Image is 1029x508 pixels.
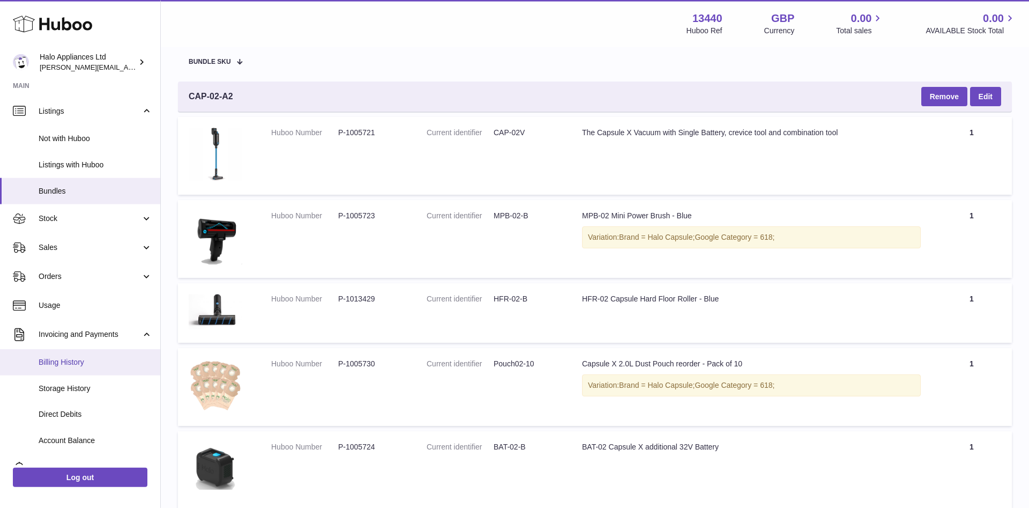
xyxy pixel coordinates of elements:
div: Huboo Ref [687,26,722,36]
dt: Huboo Number [271,442,338,452]
span: Sales [39,242,141,253]
a: 0.00 AVAILABLE Stock Total [926,11,1016,36]
span: Google Category = 618; [695,233,774,241]
dd: MPB-02-B [494,211,561,221]
div: MPB-02 Mini Power Brush - Blue [582,211,921,221]
dt: Current identifier [427,442,494,452]
span: Brand = Halo Capsule; [619,381,695,389]
img: The Capsule X Vacuum with Single Battery, crevice tool and combination tool [189,128,242,181]
dd: Pouch02-10 [494,359,561,369]
button: Remove [921,87,967,106]
span: Account Balance [39,436,152,446]
dd: CAP-02V [494,128,561,138]
a: Log out [13,468,147,487]
div: Variation: [582,374,921,396]
a: Edit [970,87,1001,106]
img: MPB-02 Mini Power Brush - Blue [189,211,242,264]
div: HFR-02 Capsule Hard Floor Roller - Blue [582,294,921,304]
dt: Current identifier [427,359,494,369]
img: Capsule X 2.0L Dust Pouch reorder - Pack of 10 [189,359,242,413]
span: Usage [39,300,152,311]
span: AVAILABLE Stock Total [926,26,1016,36]
dd: HFR-02-B [494,294,561,304]
dd: P-1013429 [338,294,405,304]
dd: P-1005724 [338,442,405,452]
span: Cases [39,463,152,474]
dd: BAT-02-B [494,442,561,452]
img: BAT-02 Capsule X additional 32V Battery [189,442,242,496]
div: Currency [764,26,795,36]
span: Direct Debits [39,409,152,419]
span: 0.00 [983,11,1004,26]
div: Variation: [582,226,921,248]
img: HFR-02 Capsule Hard Floor Roller - Blue [189,294,242,329]
span: [PERSON_NAME][EMAIL_ADDRESS][DOMAIN_NAME] [40,63,215,71]
strong: 13440 [692,11,722,26]
span: Not with Huboo [39,134,152,144]
dt: Huboo Number [271,128,338,138]
td: 1 [931,348,1012,426]
span: Listings with Huboo [39,160,152,170]
div: Halo Appliances Ltd [40,52,136,72]
a: 0.00 Total sales [836,11,884,36]
span: Orders [39,271,141,282]
span: Total sales [836,26,884,36]
dd: P-1005723 [338,211,405,221]
strong: GBP [771,11,794,26]
dd: P-1005721 [338,128,405,138]
div: BAT-02 Capsule X additional 32V Battery [582,442,921,452]
span: Google Category = 618; [695,381,774,389]
span: Brand = Halo Capsule; [619,233,695,241]
dd: P-1005730 [338,359,405,369]
span: Stock [39,213,141,224]
span: Billing History [39,357,152,367]
span: CAP-02-A2 [189,91,233,102]
span: Storage History [39,384,152,394]
div: The Capsule X Vacuum with Single Battery, crevice tool and combination tool [582,128,921,138]
span: Listings [39,106,141,116]
dt: Current identifier [427,211,494,221]
dt: Huboo Number [271,211,338,221]
dt: Huboo Number [271,294,338,304]
img: paul@haloappliances.com [13,54,29,70]
td: 1 [931,283,1012,343]
dt: Current identifier [427,294,494,304]
td: 1 [931,200,1012,278]
span: Bundle SKU [189,58,231,65]
span: 0.00 [851,11,872,26]
dt: Huboo Number [271,359,338,369]
span: Invoicing and Payments [39,329,141,340]
dt: Current identifier [427,128,494,138]
div: Capsule X 2.0L Dust Pouch reorder - Pack of 10 [582,359,921,369]
td: 1 [931,117,1012,195]
span: Bundles [39,186,152,196]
